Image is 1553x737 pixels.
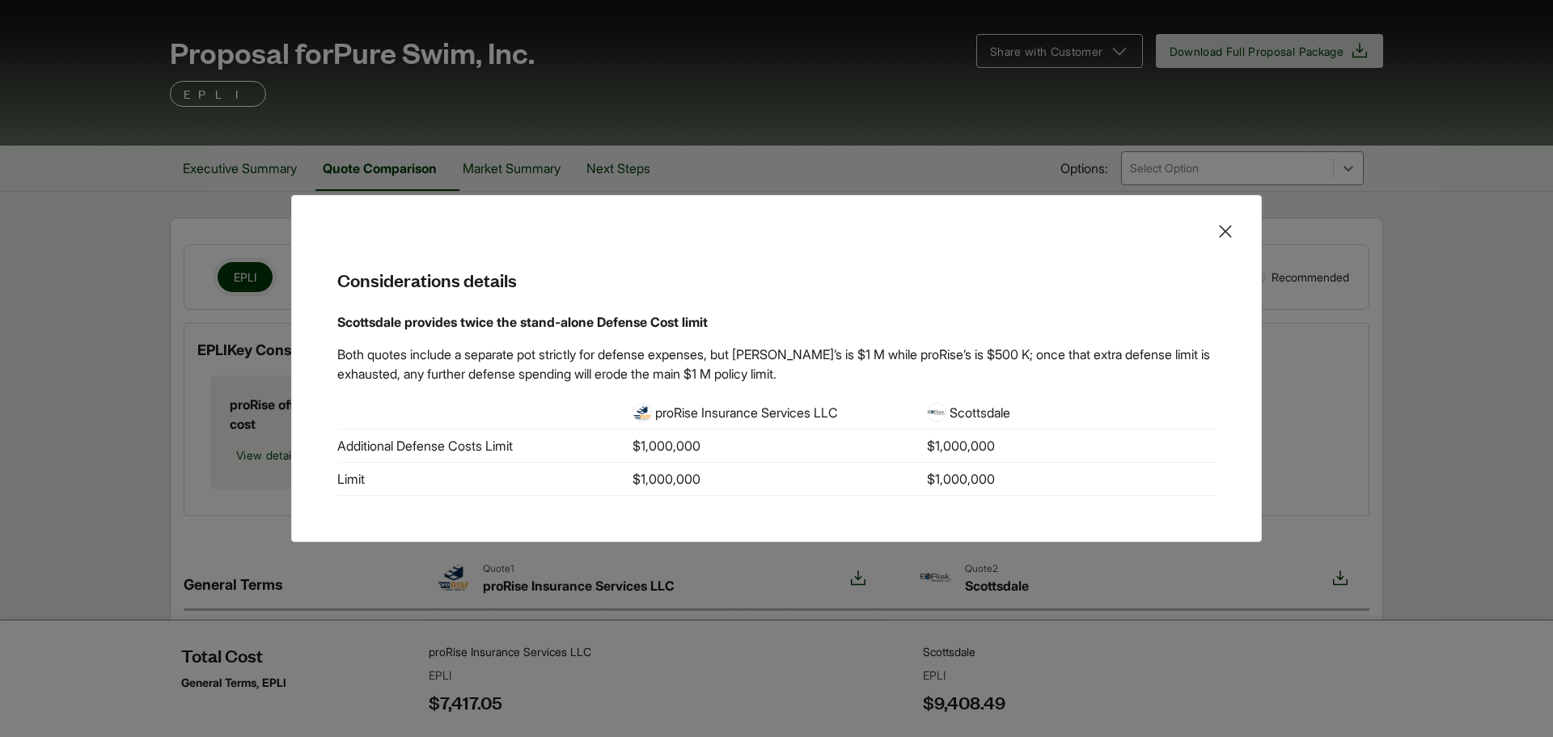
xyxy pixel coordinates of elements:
[633,469,700,489] div: $1,000,000
[318,241,1235,292] h5: Considerations details
[337,345,1216,383] p: Both quotes include a separate pot strictly for defense expenses, but [PERSON_NAME]’s is $1 M whi...
[633,403,652,422] img: Carrier logo
[927,403,946,422] img: Carrier logo
[927,469,995,489] div: $1,000,000
[950,403,1010,422] p: Scottsdale
[927,436,995,455] div: $1,000,000
[337,469,626,489] div: Limit
[337,312,1216,332] p: Scottsdale provides twice the stand-alone Defense Cost limit
[337,436,626,455] div: Additional Defense Costs Limit
[633,436,700,455] div: $1,000,000
[655,403,838,422] p: proRise Insurance Services LLC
